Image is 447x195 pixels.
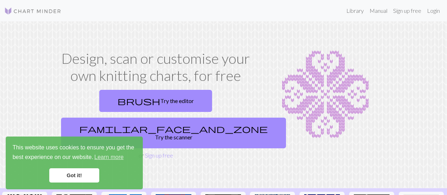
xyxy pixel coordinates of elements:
span: familiar_face_and_zone [79,124,268,134]
a: Try the editor [99,90,212,112]
span: brush [117,96,160,106]
div: or [58,87,253,160]
img: Chart example [262,50,389,139]
a: Try the scanner [61,118,286,148]
a: Login [424,4,443,18]
a: Manual [367,4,390,18]
a: Sign up free [390,4,424,18]
a: Sign up free [145,152,173,159]
a: Library [343,4,367,18]
a: dismiss cookie message [49,168,99,183]
h1: Design, scan or customise your own knitting charts, for free [58,50,253,84]
span: This website uses cookies to ensure you get the best experience on our website. [12,143,136,163]
a: learn more about cookies [93,152,125,163]
div: cookieconsent [6,137,143,189]
img: Logo [4,7,61,15]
